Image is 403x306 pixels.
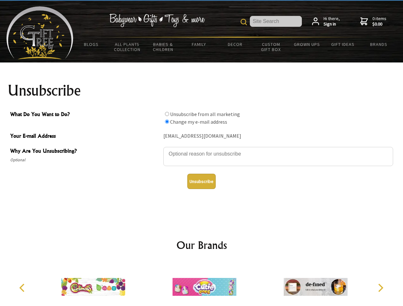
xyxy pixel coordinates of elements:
[109,38,146,56] a: All Plants Collection
[73,38,109,51] a: BLOGS
[372,16,386,27] span: 0 items
[8,83,396,98] h1: Unsubscribe
[361,38,397,51] a: Brands
[165,112,169,116] input: What Do You Want to Do?
[324,16,340,27] span: Hi there,
[187,174,216,189] button: Unsubscribe
[372,21,386,27] strong: $0.00
[181,38,217,51] a: Family
[373,281,387,295] button: Next
[312,16,340,27] a: Hi there,Sign in
[324,21,340,27] strong: Sign in
[16,281,30,295] button: Previous
[145,38,181,56] a: Babies & Children
[165,120,169,124] input: What Do You Want to Do?
[109,14,205,27] img: Babywear - Gifts - Toys & more
[10,132,160,141] span: Your E-mail Address
[253,38,289,56] a: Custom Gift Box
[163,131,393,141] div: [EMAIL_ADDRESS][DOMAIN_NAME]
[10,110,160,120] span: What Do You Want to Do?
[163,147,393,166] textarea: Why Are You Unsubscribing?
[360,16,386,27] a: 0 items$0.00
[10,147,160,156] span: Why Are You Unsubscribing?
[10,156,160,164] span: Optional
[325,38,361,51] a: Gift Ideas
[250,16,302,27] input: Site Search
[13,237,391,253] h2: Our Brands
[6,6,73,59] img: Babyware - Gifts - Toys and more...
[170,111,240,117] label: Unsubscribe from all marketing
[241,19,247,25] img: product search
[289,38,325,51] a: Grown Ups
[217,38,253,51] a: Decor
[170,119,227,125] label: Change my e-mail address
